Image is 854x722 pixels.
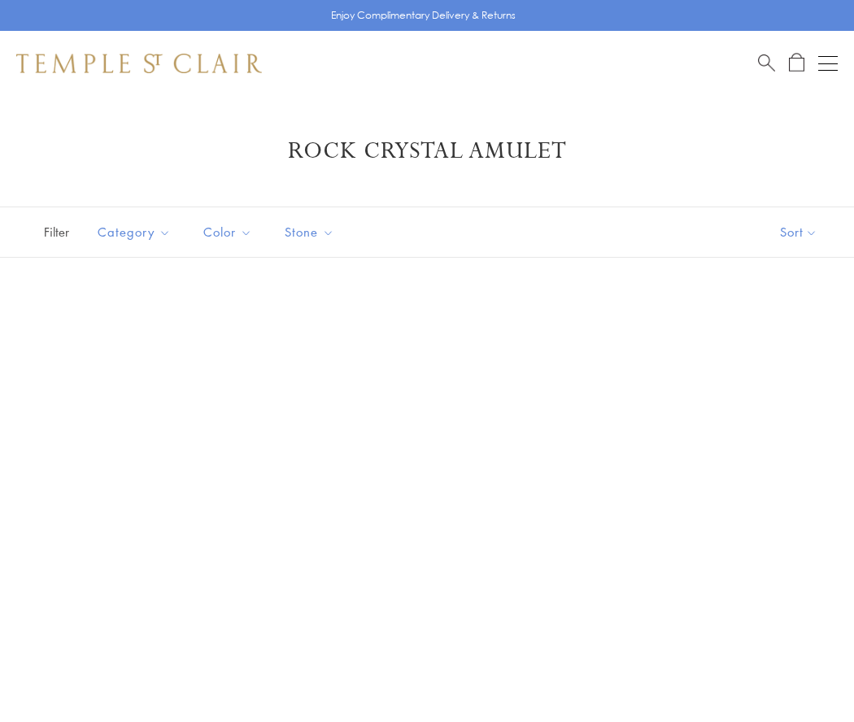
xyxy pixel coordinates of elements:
[818,54,838,73] button: Open navigation
[191,214,264,250] button: Color
[85,214,183,250] button: Category
[277,222,346,242] span: Stone
[272,214,346,250] button: Stone
[16,54,262,73] img: Temple St. Clair
[41,137,813,166] h1: Rock Crystal Amulet
[789,53,804,73] a: Open Shopping Bag
[743,207,854,257] button: Show sort by
[331,7,516,24] p: Enjoy Complimentary Delivery & Returns
[89,222,183,242] span: Category
[195,222,264,242] span: Color
[758,53,775,73] a: Search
